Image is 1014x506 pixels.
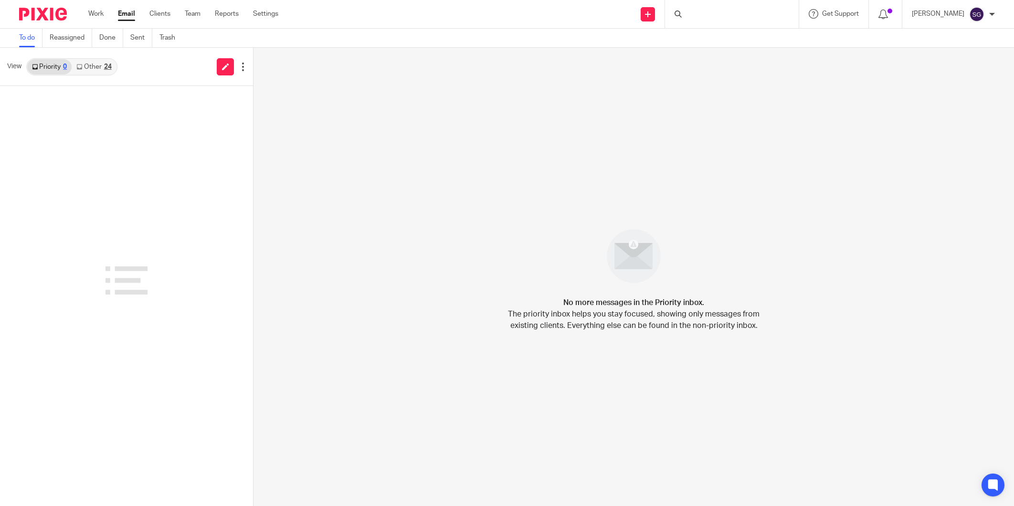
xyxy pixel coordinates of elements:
[215,9,239,19] a: Reports
[969,7,984,22] img: svg%3E
[563,297,704,308] h4: No more messages in the Priority inbox.
[118,9,135,19] a: Email
[130,29,152,47] a: Sent
[88,9,104,19] a: Work
[104,63,112,70] div: 24
[601,223,667,289] img: image
[507,308,760,331] p: The priority inbox helps you stay focused, showing only messages from existing clients. Everythin...
[253,9,278,19] a: Settings
[149,9,170,19] a: Clients
[912,9,964,19] p: [PERSON_NAME]
[19,29,42,47] a: To do
[7,62,21,72] span: View
[159,29,182,47] a: Trash
[19,8,67,21] img: Pixie
[50,29,92,47] a: Reassigned
[185,9,201,19] a: Team
[822,11,859,17] span: Get Support
[99,29,123,47] a: Done
[27,59,72,74] a: Priority0
[72,59,116,74] a: Other24
[63,63,67,70] div: 0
